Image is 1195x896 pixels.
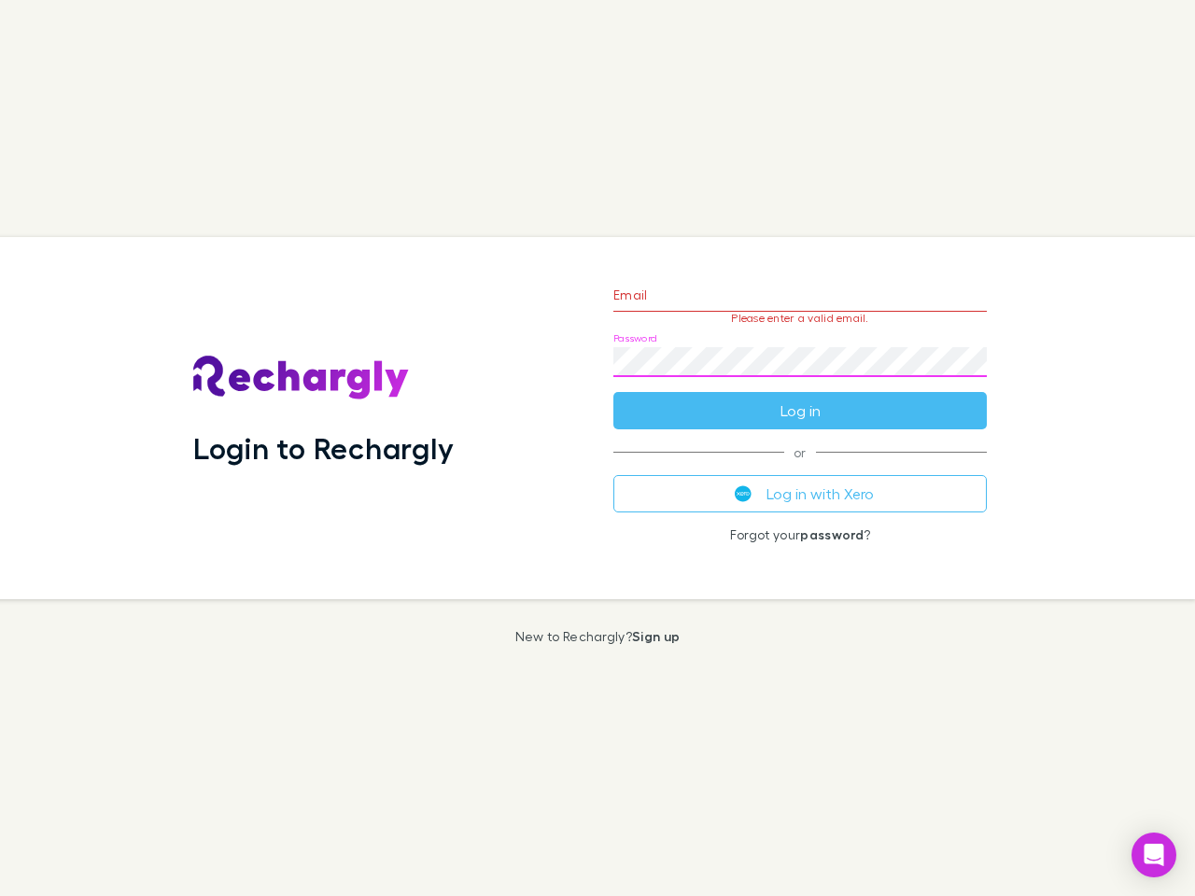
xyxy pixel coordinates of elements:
[735,485,752,502] img: Xero's logo
[613,312,987,325] p: Please enter a valid email.
[613,331,657,345] label: Password
[613,452,987,453] span: or
[515,629,681,644] p: New to Rechargly?
[1132,833,1176,877] div: Open Intercom Messenger
[193,430,454,466] h1: Login to Rechargly
[800,526,864,542] a: password
[613,475,987,512] button: Log in with Xero
[613,392,987,429] button: Log in
[613,527,987,542] p: Forgot your ?
[193,356,410,400] img: Rechargly's Logo
[632,628,680,644] a: Sign up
